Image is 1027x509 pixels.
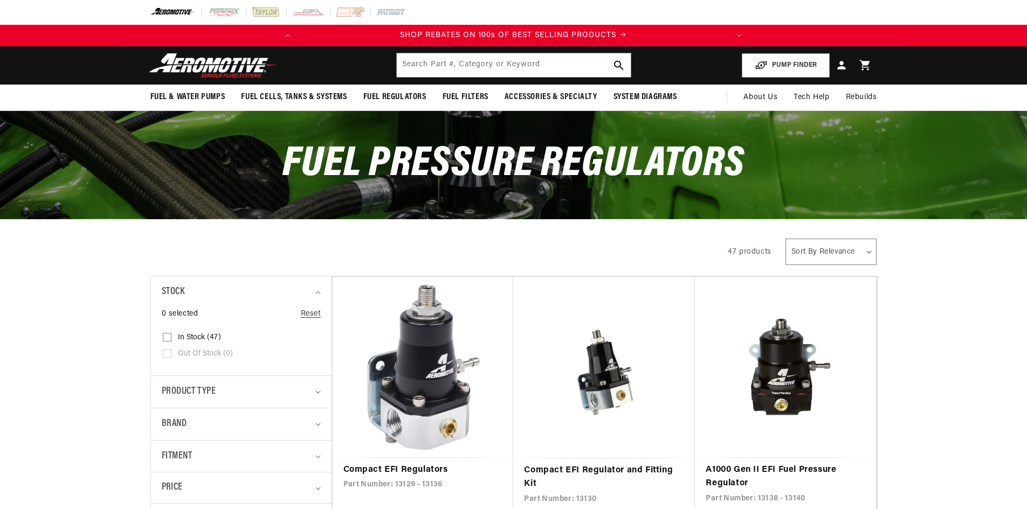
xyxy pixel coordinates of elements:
[277,25,299,46] button: Translation missing: en.sections.announcements.previous_announcement
[355,85,435,110] summary: Fuel Regulators
[363,92,426,103] span: Fuel Regulators
[605,85,685,110] summary: System Diagrams
[785,85,837,110] summary: Tech Help
[299,30,728,41] div: 1 of 2
[162,416,187,432] span: Brand
[178,349,233,359] span: Out of stock (0)
[299,30,728,41] div: Announcement
[397,53,631,77] input: Search by Part Number, Category or Keyword
[162,449,192,464] span: Fitment
[846,92,877,103] span: Rebuilds
[142,85,233,110] summary: Fuel & Water Pumps
[400,31,616,39] span: SHOP REBATES ON 100s OF BEST SELLING PRODUCTS
[146,53,281,78] img: Aeromotive
[178,333,221,343] span: In stock (47)
[343,463,503,477] a: Compact EFI Regulators
[794,92,829,103] span: Tech Help
[162,284,185,300] span: Stock
[435,85,497,110] summary: Fuel Filters
[162,276,321,308] summary: Stock (0 selected)
[123,25,904,46] slideshow-component: Translation missing: en.sections.announcements.announcement_bar
[728,248,771,256] span: 47 products
[728,25,750,46] button: Translation missing: en.sections.announcements.next_announcement
[150,92,225,103] span: Fuel & Water Pumps
[706,463,865,491] a: A1000 Gen II EFI Fuel Pressure Regulator
[162,472,321,503] summary: Price
[282,143,744,186] span: Fuel Pressure Regulators
[301,308,321,320] a: Reset
[614,92,677,103] span: System Diagrams
[505,92,597,103] span: Accessories & Specialty
[233,85,355,110] summary: Fuel Cells, Tanks & Systems
[162,441,321,472] summary: Fitment (0 selected)
[241,92,347,103] span: Fuel Cells, Tanks & Systems
[607,53,631,77] button: search button
[743,93,777,101] span: About Us
[162,376,321,408] summary: Product type (0 selected)
[497,85,605,110] summary: Accessories & Specialty
[162,308,198,320] span: 0 selected
[838,85,885,110] summary: Rebuilds
[524,464,684,491] a: Compact EFI Regulator and Fitting Kit
[735,85,785,110] a: About Us
[162,384,216,400] span: Product type
[162,408,321,440] summary: Brand (0 selected)
[299,30,728,41] a: SHOP REBATES ON 100s OF BEST SELLING PRODUCTS
[443,92,488,103] span: Fuel Filters
[742,53,830,78] button: PUMP FINDER
[162,480,183,495] span: Price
